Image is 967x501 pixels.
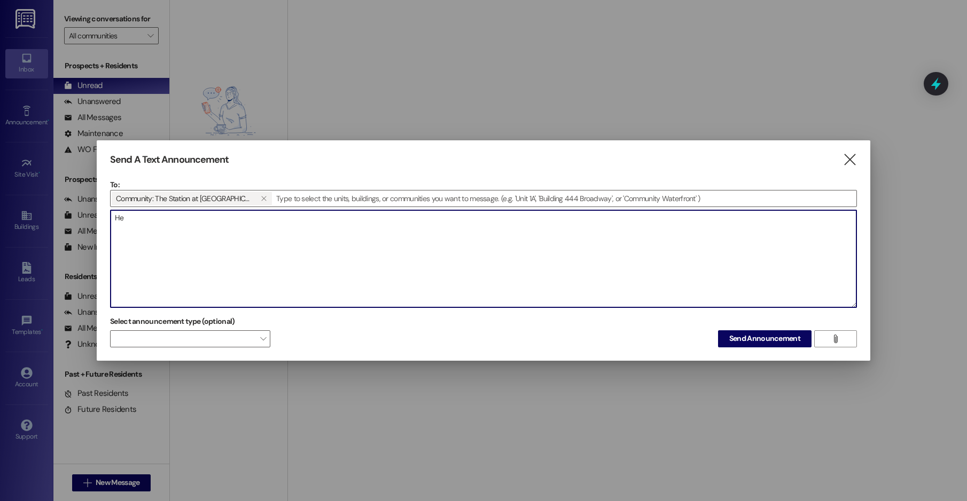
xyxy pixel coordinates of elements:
[729,333,800,344] span: Send Announcement
[110,179,857,190] p: To:
[843,154,857,165] i: 
[261,194,267,203] i: 
[273,190,856,206] input: Type to select the units, buildings, or communities you want to message. (e.g. 'Unit 1A', 'Buildi...
[110,313,235,330] label: Select announcement type (optional)
[718,330,812,347] button: Send Announcement
[110,210,857,308] div: Hello,
[110,154,229,166] h3: Send A Text Announcement
[111,210,856,307] textarea: Hello,
[256,192,272,205] button: Community: The Station at Willow Grove
[831,335,839,343] i: 
[116,192,252,205] span: Community: The Station at Willow Grove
